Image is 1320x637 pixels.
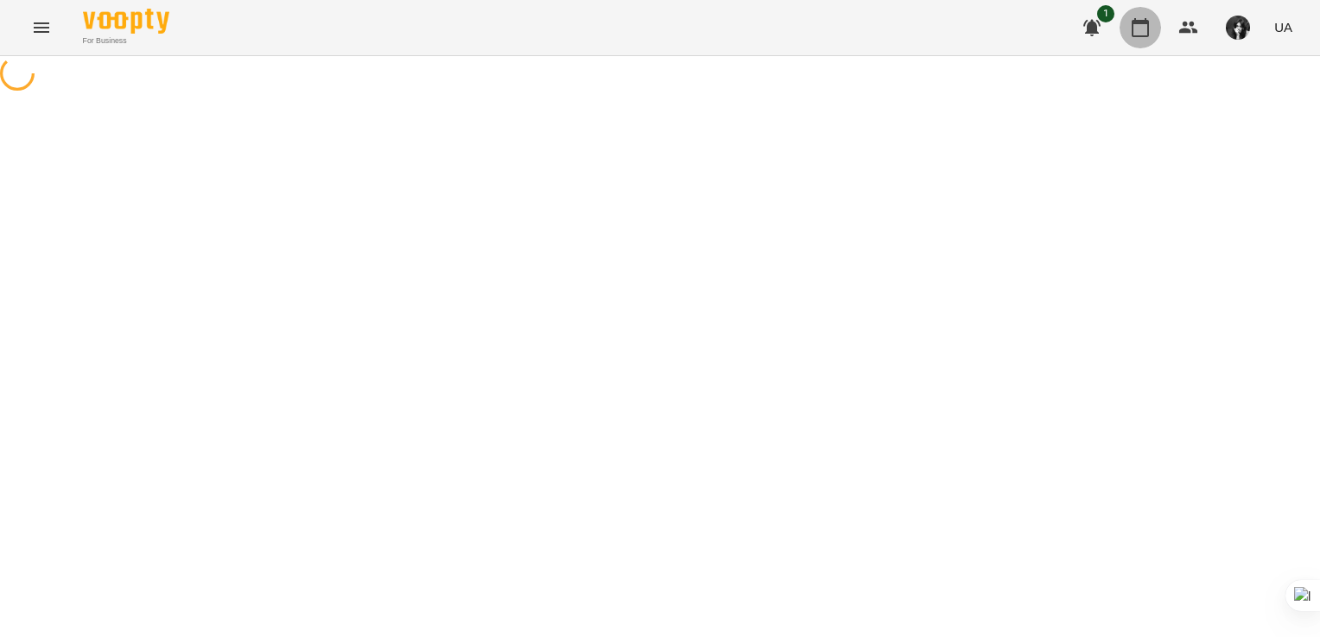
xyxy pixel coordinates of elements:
[1274,18,1292,36] span: UA
[1226,16,1250,40] img: 44b315c2e714f1ab592a079ef2b679bb.jpg
[83,35,169,47] span: For Business
[1097,5,1114,22] span: 1
[83,9,169,34] img: Voopty Logo
[21,7,62,48] button: Menu
[1267,11,1299,43] button: UA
